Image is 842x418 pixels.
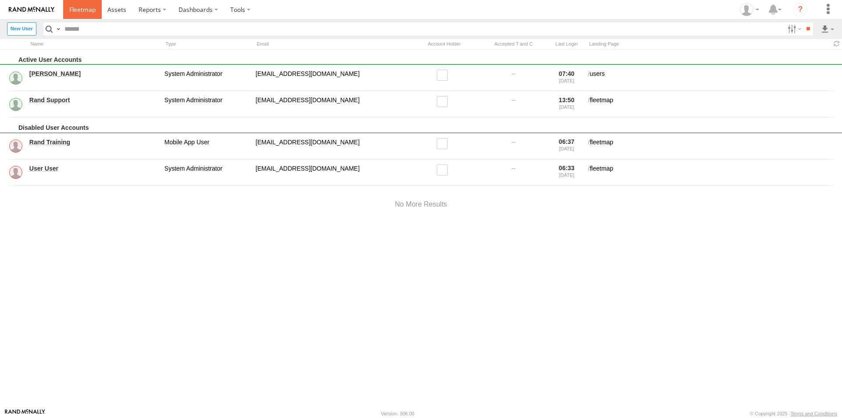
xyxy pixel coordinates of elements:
label: Search Query [55,22,62,35]
label: Export results as... [820,22,835,35]
div: 06:33 [DATE] [550,163,583,182]
div: Has user accepted Terms and Conditions [481,40,546,48]
a: Terms and Conditions [791,411,837,416]
div: System Administrator [163,68,251,87]
div: 06:37 [DATE] [550,137,583,156]
div: Last Login [550,40,583,48]
label: Read only [437,138,452,149]
div: Version: 306.00 [381,411,414,416]
div: Ed Pruneda [737,3,762,16]
label: Read only [437,96,452,107]
label: Read only [437,70,452,81]
div: odyssey@rand.com [254,95,408,114]
i: ? [793,3,807,17]
div: fleetmap [587,137,835,156]
a: Rand Training [29,138,158,146]
div: service@odysseygroupllc.com [254,68,408,87]
label: Create New User [7,22,36,35]
div: Mobile App User [163,137,251,156]
div: 07:40 [DATE] [550,68,583,87]
div: fleetmap [587,163,835,182]
div: Name [28,40,160,48]
div: System Administrator [163,163,251,182]
div: System Administrator [163,95,251,114]
div: 13:50 [DATE] [550,95,583,114]
div: fortraining@train.com [254,163,408,182]
div: Email [254,40,408,48]
div: fleetmap [587,95,835,114]
a: Rand Support [29,96,158,104]
label: Read only [437,164,452,175]
a: Visit our Website [5,409,45,418]
div: Type [163,40,251,48]
div: users [587,68,835,87]
a: User User [29,164,158,172]
div: © Copyright 2025 - [750,411,837,416]
span: Refresh [831,40,842,48]
div: Landing Page [587,40,828,48]
img: rand-logo.svg [9,7,54,13]
a: [PERSON_NAME] [29,70,158,78]
div: Account Holder [411,40,477,48]
label: Search Filter Options [784,22,803,35]
div: randtraining@rand.com [254,137,408,156]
